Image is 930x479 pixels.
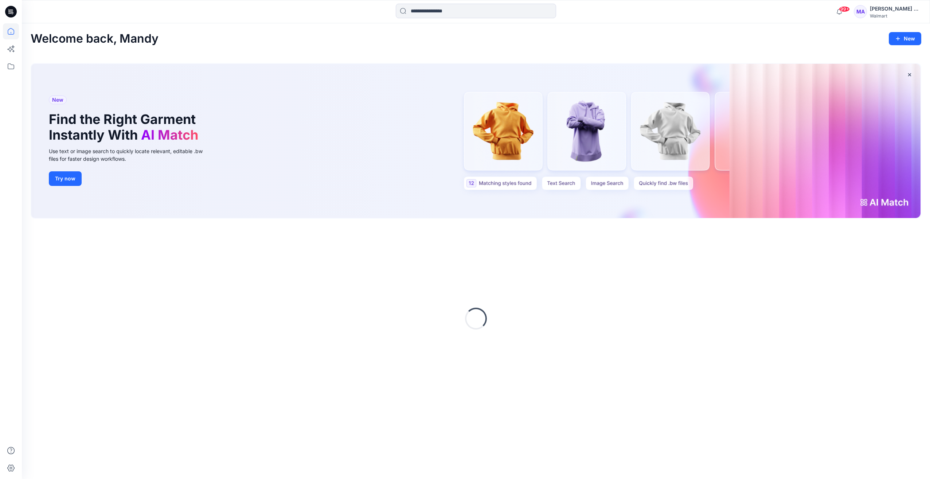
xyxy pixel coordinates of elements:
div: Walmart [870,13,921,19]
span: AI Match [141,127,198,143]
div: Use text or image search to quickly locate relevant, editable .bw files for faster design workflows. [49,147,213,163]
span: New [52,96,63,104]
h1: Find the Right Garment Instantly With [49,112,202,143]
span: 99+ [839,6,850,12]
button: New [889,32,921,45]
h2: Welcome back, Mandy [31,32,159,46]
div: MA [854,5,867,18]
div: [PERSON_NAME] Au-[PERSON_NAME] [870,4,921,13]
button: Try now [49,171,82,186]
